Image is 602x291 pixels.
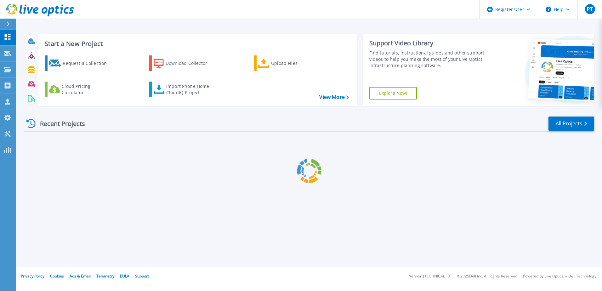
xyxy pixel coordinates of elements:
a: EULA [120,273,129,279]
span: PT [587,7,593,12]
li: © 2025 Dell Inc. All Rights Reserved [457,274,517,278]
li: Powered by Live Optics, a Dell Technology [523,274,596,278]
div: Find tutorials, instructional guides and other support videos to help you make the most of your L... [369,50,487,69]
div: Upload Files [271,57,321,70]
a: Support [135,273,149,279]
a: Cookies [50,273,64,279]
a: View More [319,94,349,100]
a: Request a Collection [45,55,115,71]
div: Import Phone Home CloudIQ Project [166,83,215,96]
a: Telemetry [96,273,114,279]
div: Support Video Library [369,39,487,47]
a: All Projects [548,117,594,131]
div: Cloud Pricing Calculator [62,83,112,96]
a: Download Collector [149,55,219,71]
div: Request a Collection [63,57,113,70]
div: Recent Projects [24,116,94,131]
a: Privacy Policy [21,273,44,279]
a: Cloud Pricing Calculator [45,82,115,97]
li: Version: [TECHNICAL_ID] [409,274,451,278]
h3: Start a New Project [45,40,349,47]
a: Upload Files [254,55,324,71]
a: Ads & Email [70,273,91,279]
a: Explore Now! [369,87,417,100]
div: Download Collector [166,57,216,70]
